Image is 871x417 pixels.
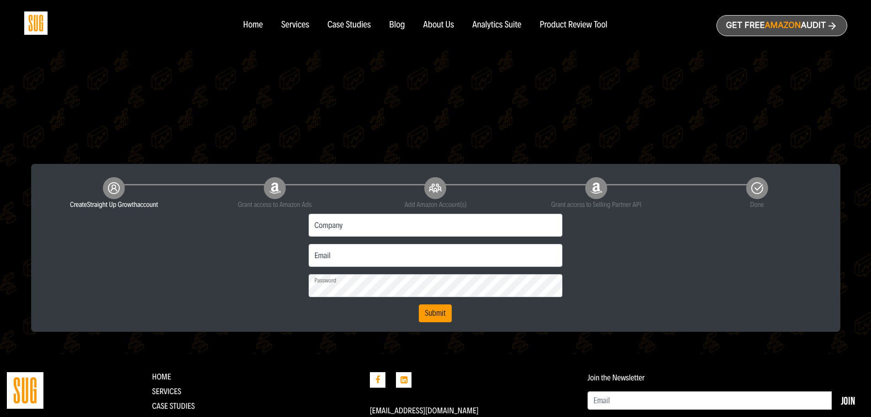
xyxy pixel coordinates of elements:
[540,20,607,30] a: Product Review Tool
[309,214,563,237] input: Company
[327,20,371,30] a: Case Studies
[87,200,137,209] span: Straight Up Growth
[152,372,171,382] a: Home
[832,391,864,410] button: Join
[389,20,405,30] a: Blog
[684,199,831,210] small: Done
[24,11,48,35] img: Sug
[201,199,348,210] small: Grant access to Amazon Ads
[764,21,801,30] span: Amazon
[716,15,847,36] a: Get freeAmazonAudit
[588,373,645,382] label: Join the Newsletter
[41,199,188,210] small: Create account
[152,401,195,411] a: CASE STUDIES
[7,372,43,409] img: Straight Up Growth
[419,304,452,323] button: Submit
[370,406,479,416] a: [EMAIL_ADDRESS][DOMAIN_NAME]
[362,199,509,210] small: Add Amazon Account(s)
[588,391,832,410] input: Email
[281,20,309,30] a: Services
[523,199,670,210] small: Grant access to Selling Partner API
[423,20,454,30] a: About Us
[243,20,262,30] a: Home
[152,386,181,396] a: Services
[309,244,563,267] input: Email
[472,20,521,30] a: Analytics Suite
